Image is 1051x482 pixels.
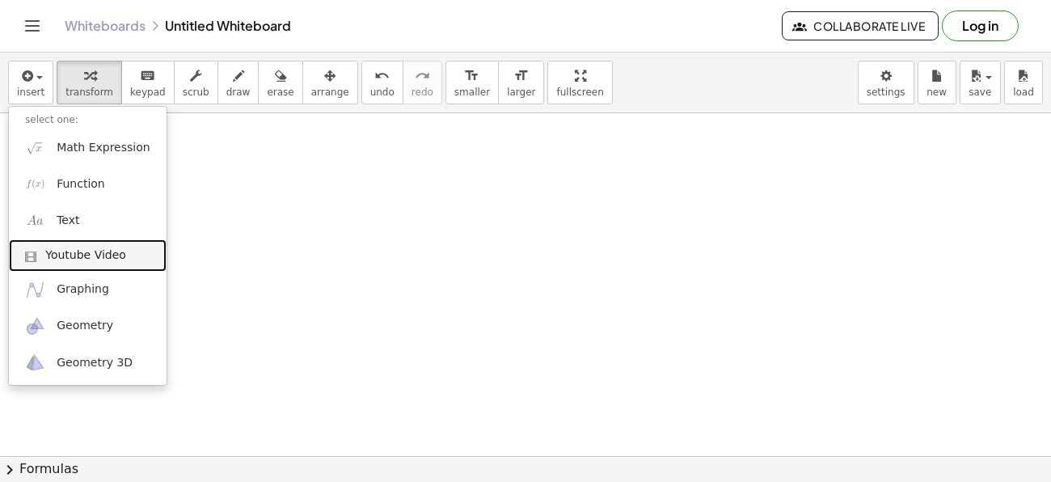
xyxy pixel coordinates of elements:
[19,13,45,39] button: Toggle navigation
[57,176,105,192] span: Function
[361,61,403,104] button: undoundo
[782,11,939,40] button: Collaborate Live
[513,66,529,86] i: format_size
[17,87,44,98] span: insert
[370,87,395,98] span: undo
[507,87,535,98] span: larger
[796,19,925,33] span: Collaborate Live
[57,61,122,104] button: transform
[415,66,430,86] i: redo
[57,318,113,334] span: Geometry
[1013,87,1034,98] span: load
[374,66,390,86] i: undo
[858,61,914,104] button: settings
[926,87,947,98] span: new
[183,87,209,98] span: scrub
[25,210,45,230] img: Aa.png
[65,18,146,34] a: Whiteboards
[121,61,175,104] button: keyboardkeypad
[403,61,442,104] button: redoredo
[140,66,155,86] i: keyboard
[9,239,167,272] a: Youtube Video
[8,61,53,104] button: insert
[9,111,167,129] li: select one:
[25,316,45,336] img: ggb-geometry.svg
[454,87,490,98] span: smaller
[9,272,167,308] a: Graphing
[1004,61,1043,104] button: load
[45,247,126,264] span: Youtube Video
[464,66,479,86] i: format_size
[311,87,349,98] span: arrange
[258,61,302,104] button: erase
[174,61,218,104] button: scrub
[57,140,150,156] span: Math Expression
[969,87,991,98] span: save
[9,166,167,202] a: Function
[918,61,956,104] button: new
[445,61,499,104] button: format_sizesmaller
[57,213,79,229] span: Text
[57,281,109,298] span: Graphing
[302,61,358,104] button: arrange
[65,87,113,98] span: transform
[9,345,167,381] a: Geometry 3D
[498,61,544,104] button: format_sizelarger
[267,87,293,98] span: erase
[556,87,603,98] span: fullscreen
[25,280,45,300] img: ggb-graphing.svg
[960,61,1001,104] button: save
[942,11,1019,41] button: Log in
[9,308,167,345] a: Geometry
[25,353,45,373] img: ggb-3d.svg
[547,61,612,104] button: fullscreen
[9,129,167,166] a: Math Expression
[412,87,433,98] span: redo
[57,355,133,371] span: Geometry 3D
[217,61,260,104] button: draw
[130,87,166,98] span: keypad
[226,87,251,98] span: draw
[867,87,905,98] span: settings
[25,174,45,194] img: f_x.png
[105,147,428,390] iframe: Everything you’ve EVER feared in ONE Backrooms Game…
[25,137,45,158] img: sqrt_x.png
[9,202,167,239] a: Text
